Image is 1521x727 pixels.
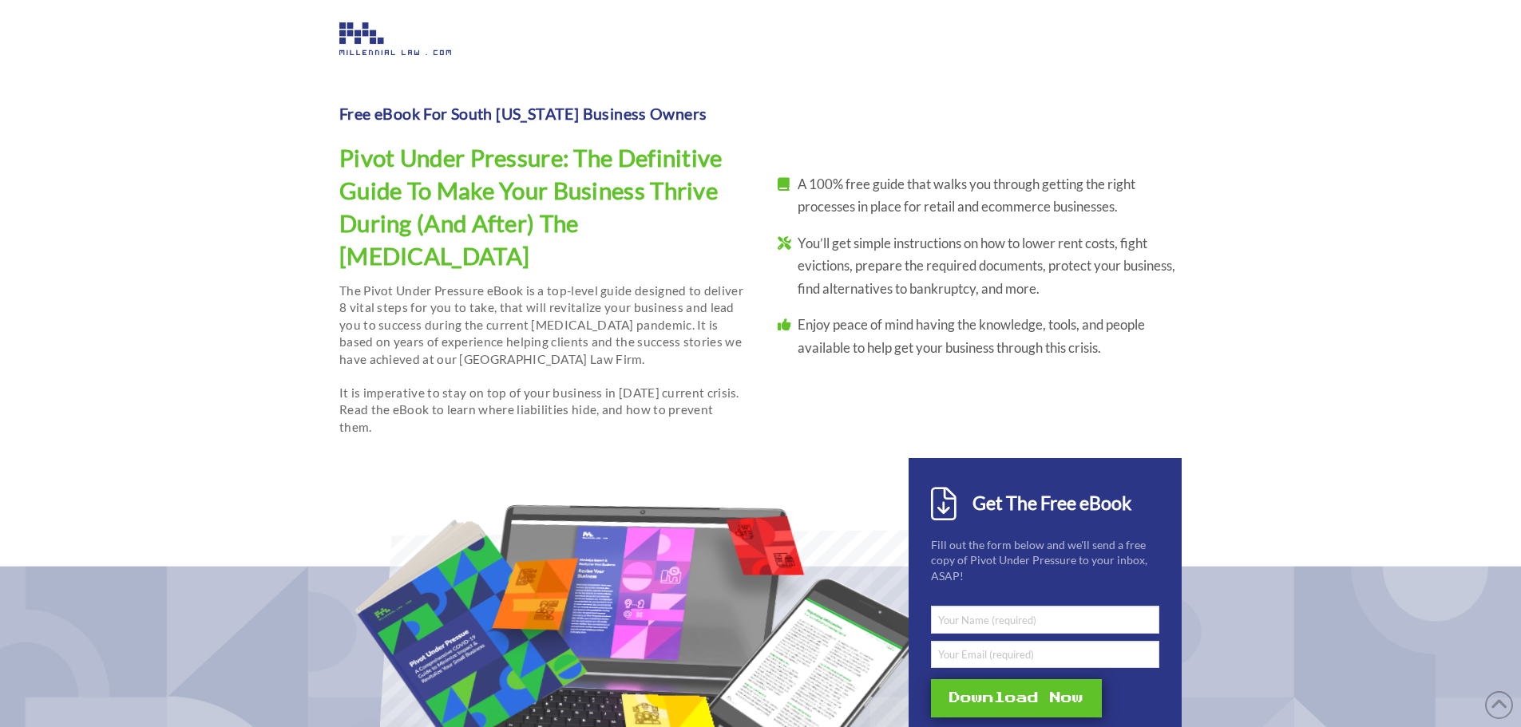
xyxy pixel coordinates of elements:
[931,679,1103,717] input: Download Now
[339,141,723,273] h1: Pivot Under Pressure: The Definitive Guide To Make Your Business Thrive During (And After) The [M...
[339,22,451,55] img: Image
[972,490,1159,516] h1: Get The Free eBook
[798,307,1182,366] li: Enjoy peace of mind having the knowledge, tools, and people available to help get your business t...
[931,641,1159,668] input: Your Email (required)
[1485,691,1513,719] a: Back to Top
[931,537,1159,584] p: Fill out the form below and we'll send a free copy of Pivot Under Pressure to your inbox, ASAP!
[798,225,1182,306] li: You’ll get simple instructions on how to lower rent costs, fight evictions, prepare the required ...
[798,166,1182,225] li: A 100% free guide that walks you through getting the right processes in place for retail and ecom...
[339,385,739,434] span: It is imperative to stay on top of your business in [DATE] current crisis. Read the eBook to lear...
[931,606,1159,633] input: Your Name (required)
[339,283,743,366] span: The Pivot Under Pressure eBook is a top-level guide designed to deliver 8 vital steps for you to ...
[931,606,1159,717] form: Contact form
[339,102,739,125] p: Free eBook For South [US_STATE] Business Owners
